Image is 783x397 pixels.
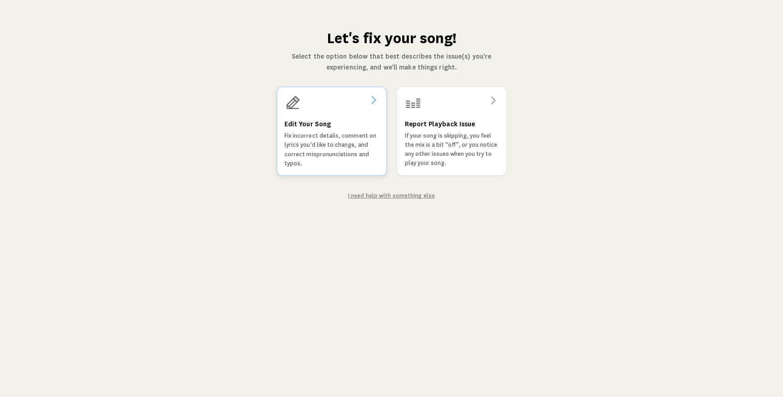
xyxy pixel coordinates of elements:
[405,119,475,129] h3: Report Playback Issue
[284,131,379,168] p: Fix incorrect details, comment on lyrics you'd like to change, and correct mispronunciations and ...
[397,87,506,175] a: Report Playback IssueIf your song is skipping, you feel the mix is a bit “off”, or you notice any...
[277,87,386,175] a: Edit Your SongFix incorrect details, comment on lyrics you'd like to change, and correct mispronu...
[348,193,435,199] a: I need help with something else
[284,119,330,129] h3: Edit Your Song
[276,29,507,47] h1: Let's fix your song!
[276,51,507,73] p: Select the option below that best describes the issue(s) you're experiencing, and we'll make thin...
[405,131,499,168] p: If your song is skipping, you feel the mix is a bit “off”, or you notice any other issues when yo...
